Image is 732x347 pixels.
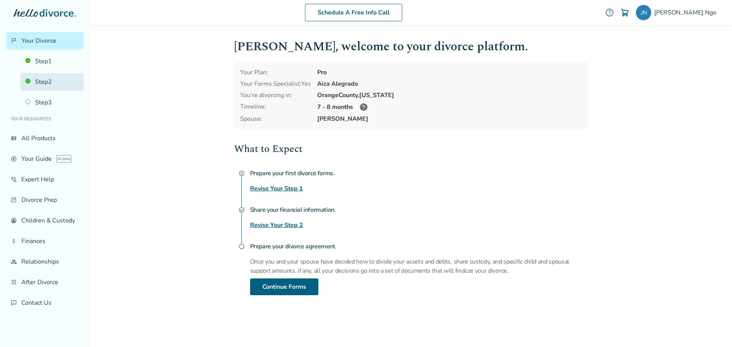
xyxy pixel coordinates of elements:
a: view_listAll Products [6,130,83,147]
div: 7 - 8 months [317,102,582,112]
span: radio_button_unchecked [239,243,245,249]
span: explore [11,156,17,162]
span: Spouse: [240,115,311,123]
a: Step1 [21,53,83,70]
iframe: Chat Widget [694,310,732,347]
span: chat_info [11,300,17,306]
a: list_alt_checkDivorce Prep [6,191,83,209]
a: exploreYour GuideAI beta [6,150,83,168]
h4: Prepare your first divorce forms. [250,166,588,181]
a: attach_moneyFinances [6,232,83,250]
img: jessica.ngo0406@gmail.com [636,5,651,20]
span: [PERSON_NAME] Ngo [654,8,719,17]
li: Your Resources [6,111,83,126]
p: Once you and your spouse have decided how to divide your assets and debts, share custody, and spe... [250,257,588,275]
a: Revise Your Step 2 [250,221,303,230]
a: Revise Your Step 1 [250,184,303,193]
div: Your Plan: [240,68,311,77]
a: bookmark_checkAfter Divorce [6,273,83,291]
a: phone_in_talkExpert Help [6,171,83,188]
h2: What to Expect [234,141,588,157]
a: chat_infoContact Us [6,294,83,312]
h1: [PERSON_NAME] , welcome to your divorce platform. [234,37,588,56]
img: Cart [620,8,629,17]
span: check_circle [239,170,245,176]
a: Continue Forms [250,278,318,295]
div: Orange County, [US_STATE] [317,91,582,99]
span: view_list [11,135,17,141]
a: Schedule A Free Info Call [305,4,402,21]
a: flag_2Your Divorce [6,32,83,50]
h4: Prepare your divorce agreement. [250,239,588,254]
span: list_alt_check [11,197,17,203]
span: phone_in_talk [11,176,17,182]
span: AI beta [56,155,71,163]
div: Timeline: [240,102,311,112]
span: group [11,259,17,265]
span: account_child [11,217,17,224]
a: groupRelationships [6,253,83,270]
div: Aiza Alegrado [317,80,582,88]
span: flag_2 [11,38,17,44]
span: Your Divorce [21,37,56,45]
span: bookmark_check [11,279,17,285]
span: check_circle [239,207,245,213]
div: Pro [317,68,582,77]
div: You're divorcing in: [240,91,311,99]
a: account_childChildren & Custody [6,212,83,229]
h4: Share your financial information. [250,202,588,217]
a: help [605,8,614,17]
div: Your Forms Specialist: Yes [240,80,311,88]
a: Step2 [21,73,83,91]
span: attach_money [11,238,17,244]
a: Step3 [21,94,83,111]
span: [PERSON_NAME] [317,115,582,123]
